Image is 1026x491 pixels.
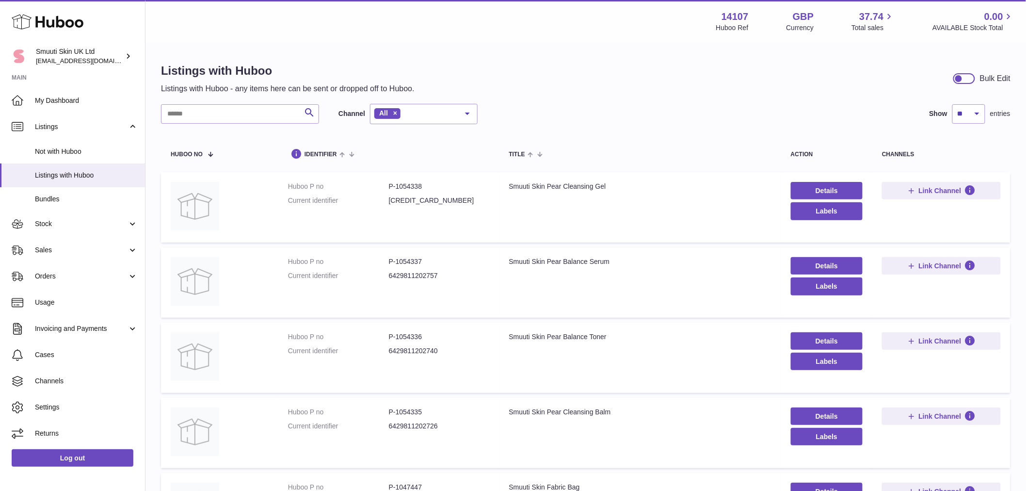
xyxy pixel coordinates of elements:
[36,57,143,65] span: [EMAIL_ADDRESS][DOMAIN_NAME]
[171,257,219,306] img: Smuuti Skin Pear Balance Serum
[288,422,389,431] dt: Current identifier
[288,196,389,205] dt: Current identifier
[721,10,749,23] strong: 14107
[859,10,883,23] span: 37.74
[882,257,1001,275] button: Link Channel
[389,182,490,191] dd: P-1054338
[35,376,138,386] span: Channels
[932,23,1014,33] span: AVAILABLE Stock Total
[791,151,863,158] div: action
[919,337,962,345] span: Link Channel
[35,122,128,131] span: Listings
[919,412,962,421] span: Link Channel
[791,278,863,295] button: Labels
[791,182,863,199] a: Details
[288,332,389,342] dt: Huboo P no
[851,23,895,33] span: Total sales
[171,332,219,381] img: Smuuti Skin Pear Balance Toner
[35,429,138,438] span: Returns
[389,346,490,356] dd: 6429811202740
[389,332,490,342] dd: P-1054336
[882,332,1001,350] button: Link Channel
[35,272,128,281] span: Orders
[171,151,203,158] span: Huboo no
[171,182,219,230] img: Smuuti Skin Pear Cleansing Gel
[716,23,749,33] div: Huboo Ref
[288,182,389,191] dt: Huboo P no
[509,182,771,191] div: Smuuti Skin Pear Cleansing Gel
[990,109,1010,118] span: entries
[35,147,138,156] span: Not with Huboo
[35,298,138,307] span: Usage
[35,245,128,255] span: Sales
[35,324,128,333] span: Invoicing and Payments
[980,73,1010,84] div: Bulk Edit
[35,403,138,412] span: Settings
[882,151,1001,158] div: channels
[509,151,525,158] span: title
[12,449,133,467] a: Log out
[509,408,771,417] div: Smuuti Skin Pear Cleansing Balm
[882,408,1001,425] button: Link Channel
[161,83,415,94] p: Listings with Huboo - any items here can be sent or dropped off to Huboo.
[919,262,962,270] span: Link Channel
[930,109,947,118] label: Show
[389,257,490,266] dd: P-1054337
[338,109,365,118] label: Channel
[12,49,26,64] img: internalAdmin-14107@internal.huboo.com
[288,346,389,356] dt: Current identifier
[791,353,863,370] button: Labels
[305,151,337,158] span: identifier
[288,408,389,417] dt: Huboo P no
[984,10,1003,23] span: 0.00
[379,109,388,117] span: All
[786,23,814,33] div: Currency
[389,196,490,205] dd: [CREDIT_CARD_NUMBER]
[35,219,128,229] span: Stock
[791,202,863,220] button: Labels
[509,257,771,266] div: Smuuti Skin Pear Balance Serum
[35,96,138,105] span: My Dashboard
[288,271,389,280] dt: Current identifier
[35,195,138,204] span: Bundles
[509,332,771,342] div: Smuuti Skin Pear Balance Toner
[161,63,415,79] h1: Listings with Huboo
[389,422,490,431] dd: 6429811202726
[793,10,814,23] strong: GBP
[882,182,1001,199] button: Link Channel
[919,186,962,195] span: Link Channel
[36,47,123,65] div: Smuuti Skin UK Ltd
[389,408,490,417] dd: P-1054335
[791,257,863,275] a: Details
[171,408,219,456] img: Smuuti Skin Pear Cleansing Balm
[851,10,895,33] a: 37.74 Total sales
[932,10,1014,33] a: 0.00 AVAILABLE Stock Total
[35,350,138,360] span: Cases
[791,428,863,445] button: Labels
[389,271,490,280] dd: 6429811202757
[288,257,389,266] dt: Huboo P no
[791,332,863,350] a: Details
[35,171,138,180] span: Listings with Huboo
[791,408,863,425] a: Details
